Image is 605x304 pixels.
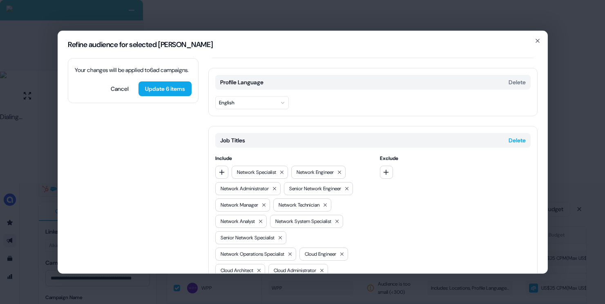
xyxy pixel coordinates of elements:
[274,266,316,274] span: Cloud Administrator
[509,136,526,144] button: Delete
[305,250,336,258] span: Cloud Engineer
[68,41,538,48] h2: Refine audience for selected [PERSON_NAME]
[221,200,258,209] span: Network Manager
[215,154,366,162] span: Include
[215,96,289,109] button: English
[221,266,253,274] span: Cloud Architect
[380,154,531,162] span: Exclude
[297,168,334,176] span: Network Engineer
[221,184,269,192] span: Network Administrator
[221,250,284,258] span: Network Operations Specialist
[104,81,135,96] button: Cancel
[221,233,275,241] span: Senior Network Specialist
[237,168,276,176] span: Network Specialist
[220,78,263,86] span: Profile Language
[279,200,319,209] span: Network Technician
[138,81,192,96] button: Update 6 items
[220,136,245,144] span: Job Titles
[509,78,526,86] button: Delete
[75,66,189,73] span: Your changes will be applied to 6 ad campaigns .
[221,217,255,225] span: Network Analyst
[289,184,341,192] span: Senior Network Engineer
[275,217,331,225] span: Network System Specialist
